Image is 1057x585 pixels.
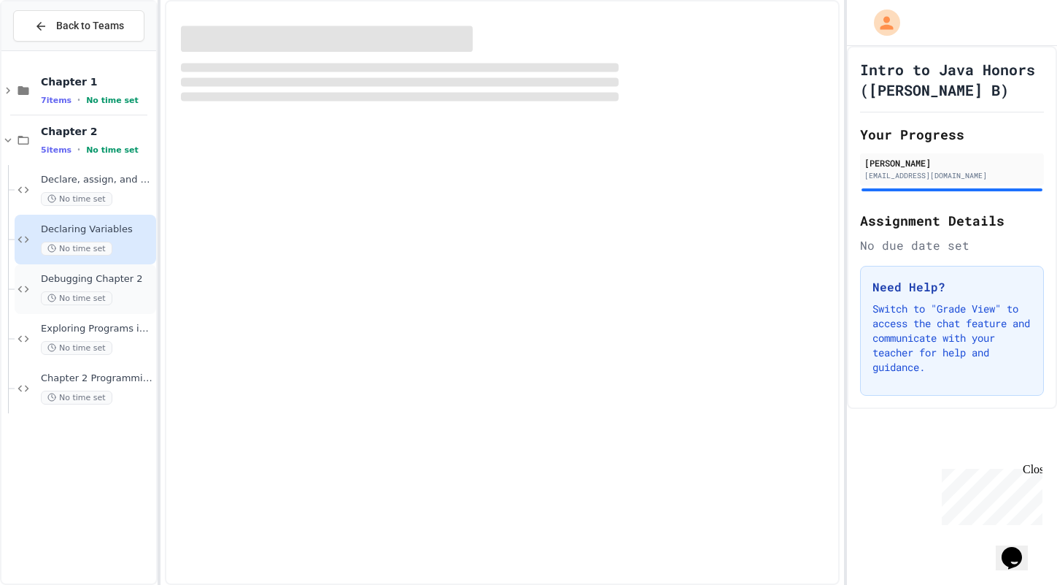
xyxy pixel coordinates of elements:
span: • [77,94,80,106]
h1: Intro to Java Honors ([PERSON_NAME] B) [860,59,1044,100]
span: Back to Teams [56,18,124,34]
span: No time set [86,145,139,155]
span: 5 items [41,145,71,155]
span: Debugging Chapter 2 [41,273,153,286]
h2: Your Progress [860,124,1044,145]
span: Declare, assign, and swap values of variables [41,174,153,186]
span: • [77,144,80,156]
span: No time set [41,391,112,405]
span: 7 items [41,96,71,105]
span: No time set [41,242,112,256]
h3: Need Help? [872,278,1031,296]
div: [PERSON_NAME] [864,156,1039,169]
span: Declaring Variables [41,223,153,236]
div: No due date set [860,237,1044,254]
span: Chapter 2 Programming Exercises 4, 5, 6, and 7 [41,372,153,385]
span: Exploring Programs in Chapter 2 [41,323,153,335]
span: No time set [86,96,139,105]
iframe: chat widget [936,463,1042,525]
h2: Assignment Details [860,210,1044,231]
span: Chapter 2 [41,125,153,138]
iframe: chat widget [996,527,1042,570]
div: My Account [859,6,904,39]
button: Back to Teams [13,10,144,42]
span: Chapter 1 [41,75,153,88]
div: [EMAIL_ADDRESS][DOMAIN_NAME] [864,170,1039,181]
span: No time set [41,192,112,206]
div: Chat with us now!Close [6,6,101,93]
span: No time set [41,341,112,355]
span: No time set [41,291,112,305]
p: Switch to "Grade View" to access the chat feature and communicate with your teacher for help and ... [872,302,1031,375]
